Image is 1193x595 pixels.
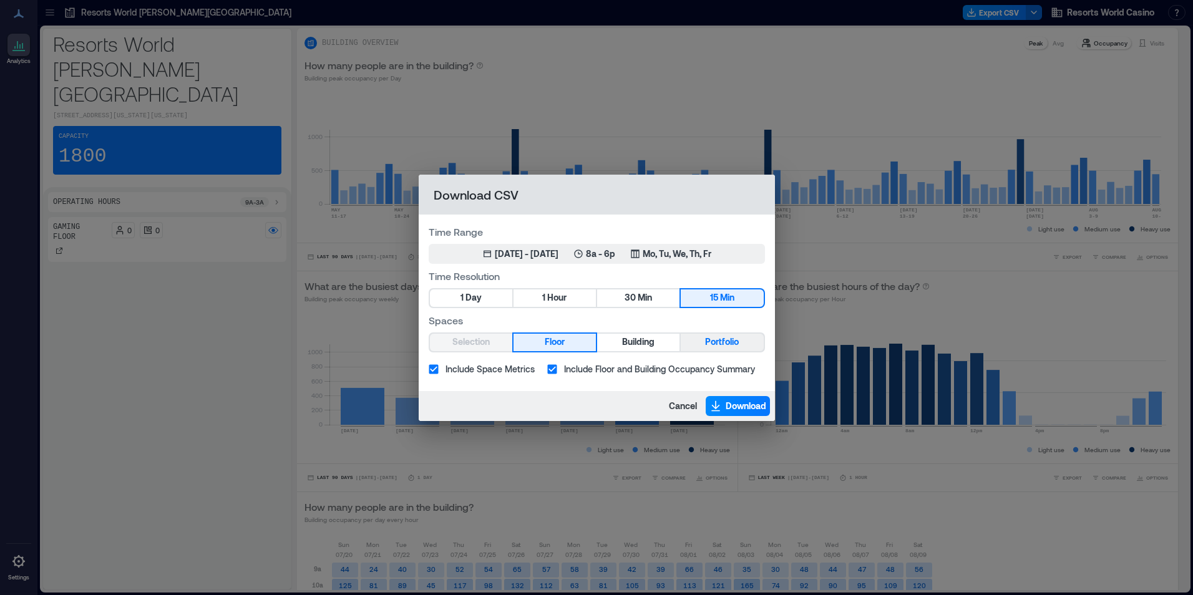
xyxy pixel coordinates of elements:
[429,244,765,264] button: [DATE] - [DATE]8a - 6pMo, Tu, We, Th, Fr
[638,290,652,306] span: Min
[564,362,755,375] span: Include Floor and Building Occupancy Summary
[460,290,464,306] span: 1
[720,290,734,306] span: Min
[706,396,770,416] button: Download
[622,334,655,350] span: Building
[547,290,567,306] span: Hour
[643,248,711,260] p: Mo, Tu, We, Th, Fr
[625,290,636,306] span: 30
[710,290,718,306] span: 15
[430,289,512,307] button: 1 Day
[419,175,775,215] h2: Download CSV
[514,334,596,351] button: Floor
[465,290,482,306] span: Day
[597,334,679,351] button: Building
[429,313,765,327] label: Spaces
[542,290,545,306] span: 1
[586,248,615,260] p: 8a - 6p
[429,269,765,283] label: Time Resolution
[665,396,701,416] button: Cancel
[681,289,763,307] button: 15 Min
[681,334,763,351] button: Portfolio
[545,334,565,350] span: Floor
[597,289,679,307] button: 30 Min
[669,400,697,412] span: Cancel
[514,289,596,307] button: 1 Hour
[495,248,558,260] div: [DATE] - [DATE]
[726,400,766,412] span: Download
[705,334,739,350] span: Portfolio
[429,225,765,239] label: Time Range
[446,362,535,375] span: Include Space Metrics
